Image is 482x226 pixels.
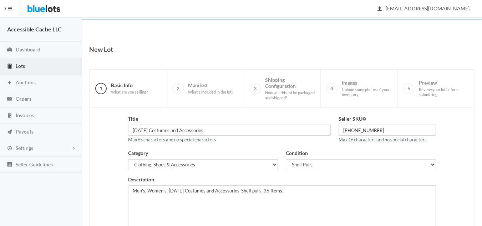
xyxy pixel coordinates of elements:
span: Manifest [188,82,233,95]
span: Upload some photos of your inventory [342,87,392,97]
span: Invoices [16,112,34,118]
small: Max 65 characters and no special characters [128,137,216,142]
span: Basic Info [111,82,148,95]
span: Orders [16,96,31,102]
strong: Accessible Cache LLC [7,26,62,32]
label: Title [128,115,138,123]
span: 3 [249,83,261,94]
span: Lots [16,63,25,69]
label: Condition [286,149,308,157]
span: Images [342,80,392,97]
span: Auctions [16,79,36,85]
span: 5 [403,83,415,94]
span: Dashboard [16,46,40,52]
span: Shipping Configuration [265,77,315,100]
ion-icon: paper plane [6,129,13,136]
ion-icon: clipboard [6,63,13,70]
ion-icon: flash [6,80,13,86]
ion-icon: person [376,6,383,12]
small: Max 16 characters and no special characters [339,137,427,142]
span: [EMAIL_ADDRESS][DOMAIN_NAME] [378,5,470,11]
ion-icon: list box [6,161,13,168]
span: Seller Guidelines [16,161,53,167]
span: Review your lot before submitting [419,87,469,97]
span: What are you selling? [111,90,148,95]
span: 4 [326,83,338,94]
ion-icon: cash [6,96,13,103]
ion-icon: cog [6,145,13,152]
h1: New Lot [89,44,113,55]
input: e.g. North Face, Polarmax and More Women's Winter Apparel [128,125,330,136]
span: How will this lot be packaged and shipped? [265,90,315,100]
label: Category [128,149,148,157]
ion-icon: speedometer [6,47,13,54]
input: Optional [339,125,436,136]
span: Preview [419,80,469,97]
span: What's included in the lot? [188,90,233,95]
span: Settings [16,145,33,151]
label: Description [128,176,154,184]
ion-icon: calculator [6,112,13,119]
span: Payouts [16,129,34,135]
span: 1 [95,83,107,94]
span: 2 [172,83,184,94]
label: Seller SKU [339,115,366,123]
